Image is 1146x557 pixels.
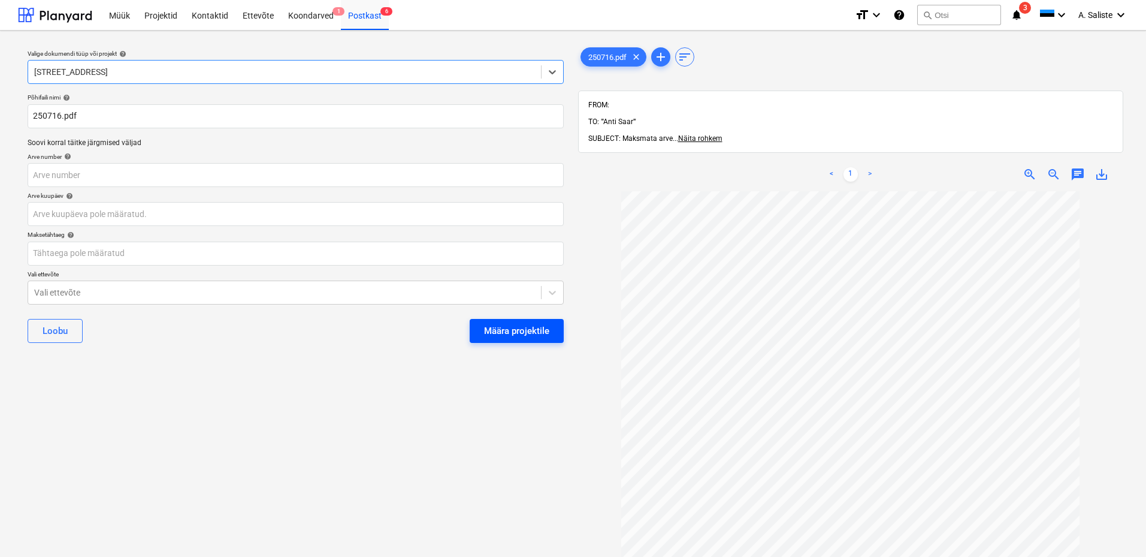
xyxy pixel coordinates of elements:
div: Maksetähtaeg [28,231,564,239]
span: zoom_in [1023,167,1037,182]
span: 3 [1019,2,1031,14]
p: Vali ettevõte [28,270,564,281]
a: Next page [863,167,877,182]
span: help [64,192,73,200]
i: keyboard_arrow_down [1054,8,1069,22]
i: keyboard_arrow_down [869,8,884,22]
span: search [923,10,932,20]
span: 1 [332,7,344,16]
span: help [61,94,70,101]
span: 250716.pdf [581,53,634,62]
button: Otsi [917,5,1001,25]
span: A. Saliste [1078,10,1112,20]
span: chat [1071,167,1085,182]
span: FROM: [588,101,609,109]
div: Loobu [43,323,68,339]
span: clear [629,50,643,64]
span: Näita rohkem [678,134,722,143]
span: add [654,50,668,64]
span: zoom_out [1047,167,1061,182]
input: Arve kuupäeva pole määratud. [28,202,564,226]
div: Arve number [28,153,564,161]
span: sort [678,50,692,64]
i: Abikeskus [893,8,905,22]
p: Soovi korral täitke järgmised väljad [28,138,564,148]
span: save_alt [1094,167,1109,182]
input: Põhifaili nimi [28,104,564,128]
i: keyboard_arrow_down [1114,8,1128,22]
div: Arve kuupäev [28,192,564,200]
a: Previous page [824,167,839,182]
iframe: Chat Widget [1086,499,1146,557]
button: Määra projektile [470,319,564,343]
input: Arve number [28,163,564,187]
span: TO: "'Anti Saar'" [588,118,636,126]
div: Valige dokumendi tüüp või projekt [28,50,564,58]
input: Tähtaega pole määratud [28,242,564,266]
span: help [62,153,71,160]
span: help [65,231,74,239]
span: ... [673,134,722,143]
a: Page 1 is your current page [843,167,858,182]
i: notifications [1011,8,1023,22]
div: Määra projektile [484,323,549,339]
div: Põhifaili nimi [28,94,564,101]
span: SUBJECT: Maksmata arve [588,134,673,143]
div: 250716.pdf [580,47,646,67]
span: 6 [380,7,392,16]
i: format_size [855,8,869,22]
span: help [117,50,126,58]
button: Loobu [28,319,83,343]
